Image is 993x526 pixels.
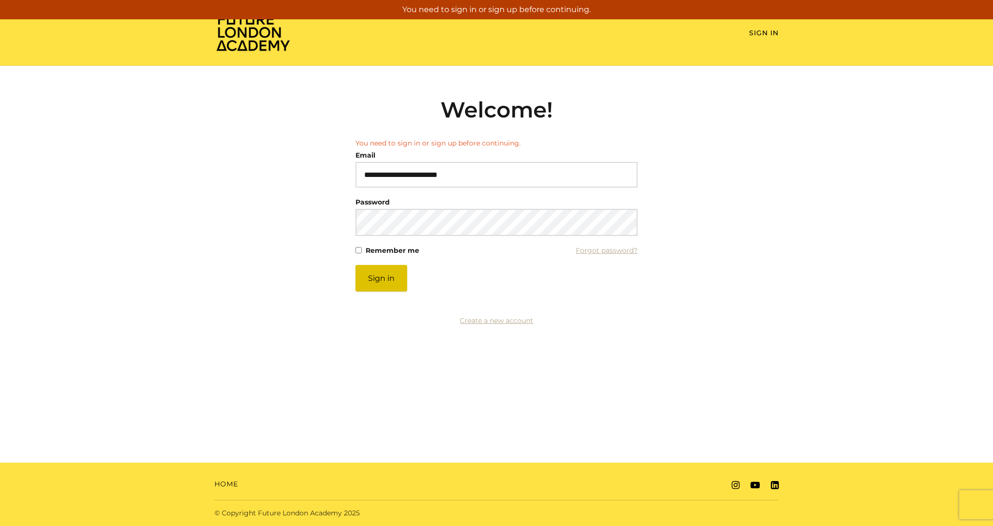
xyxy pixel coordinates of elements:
label: Remember me [366,244,419,257]
img: Home Page [214,13,292,52]
p: You need to sign in or sign up before continuing. [4,4,989,15]
h2: Welcome! [355,97,638,123]
a: Forgot password? [576,244,638,257]
button: Sign in [355,265,407,292]
label: If you are a human, ignore this field [355,265,364,520]
a: Create a new account [460,316,533,325]
label: Email [355,148,375,162]
a: Home [214,479,238,489]
li: You need to sign in or sign up before continuing. [355,138,638,148]
div: © Copyright Future London Academy 2025 [207,508,496,518]
label: Password [355,195,390,209]
a: Sign In [749,29,779,37]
